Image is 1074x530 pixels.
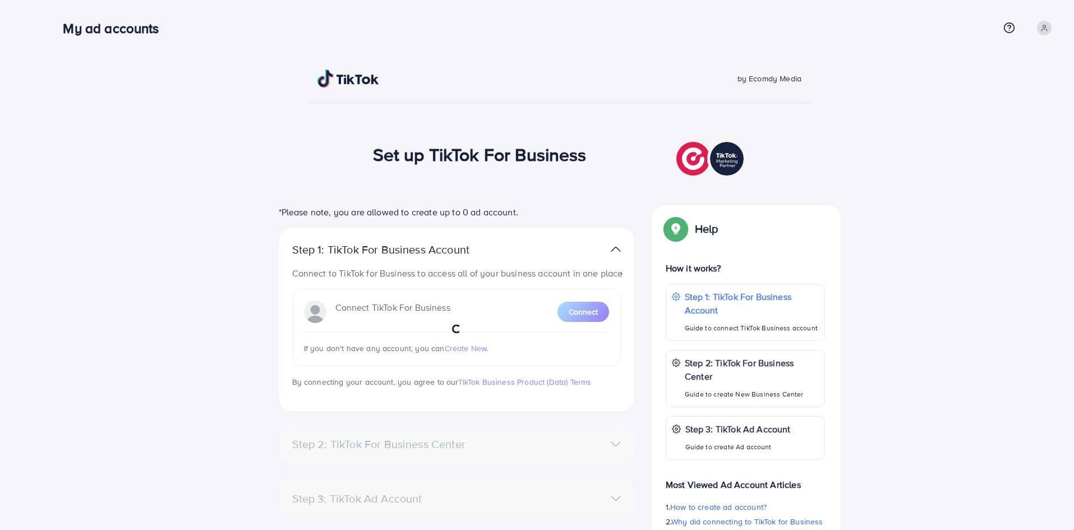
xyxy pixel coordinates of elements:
[611,241,621,257] img: TikTok partner
[685,422,791,436] p: Step 3: TikTok Ad Account
[685,290,819,317] p: Step 1: TikTok For Business Account
[737,73,801,84] span: by Ecomdy Media
[279,205,634,219] p: *Please note, you are allowed to create up to 0 ad account.
[666,469,825,491] p: Most Viewed Ad Account Articles
[317,70,379,87] img: TikTok
[63,20,168,36] h3: My ad accounts
[685,388,819,401] p: Guide to create New Business Center
[685,440,791,454] p: Guide to create Ad account
[685,356,819,383] p: Step 2: TikTok For Business Center
[695,222,718,236] p: Help
[676,139,746,178] img: TikTok partner
[373,144,587,165] h1: Set up TikTok For Business
[666,261,825,275] p: How it works?
[666,500,825,514] p: 1.
[670,501,767,513] span: How to create ad account?
[292,243,505,256] p: Step 1: TikTok For Business Account
[666,219,686,239] img: Popup guide
[685,321,819,335] p: Guide to connect TikTok Business account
